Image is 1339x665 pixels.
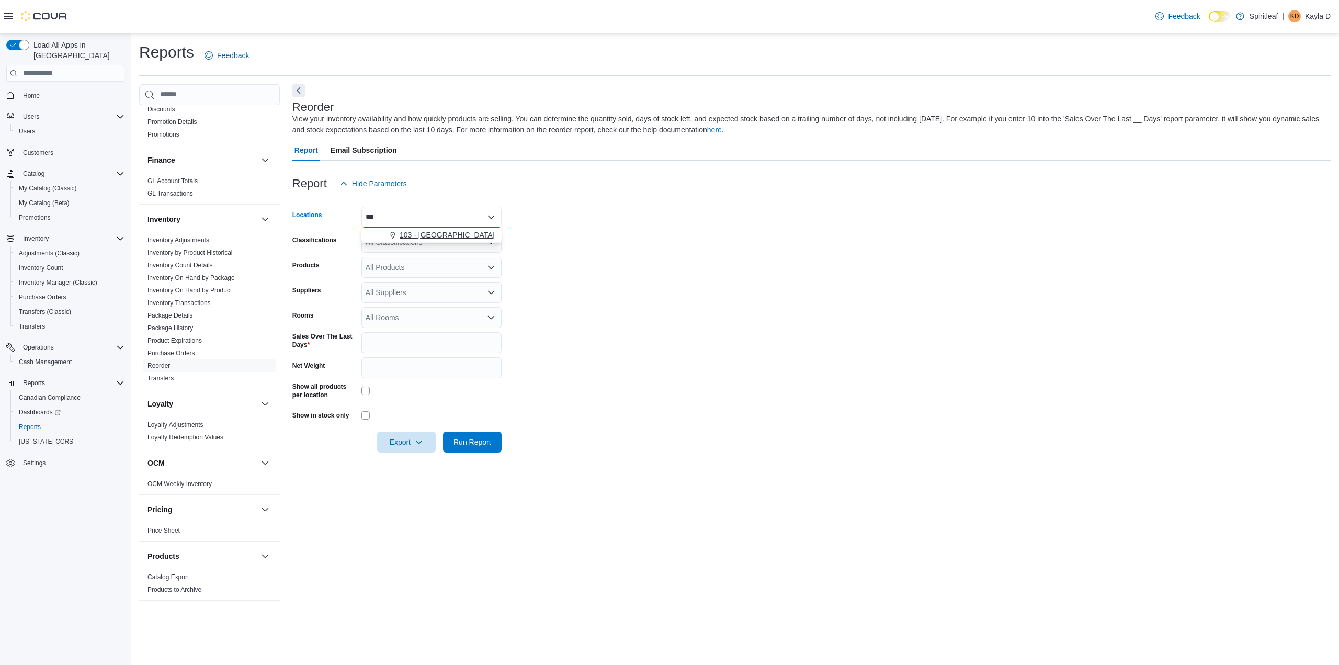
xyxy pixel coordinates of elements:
[147,130,179,139] span: Promotions
[361,228,502,243] div: Choose from the following options
[147,504,172,515] h3: Pricing
[487,288,495,297] button: Open list of options
[15,291,71,303] a: Purchase Orders
[15,306,75,318] a: Transfers (Classic)
[259,550,271,562] button: Products
[19,184,77,193] span: My Catalog (Classic)
[294,140,318,161] span: Report
[19,167,124,180] span: Catalog
[147,526,180,535] span: Price Sheet
[147,585,201,594] span: Products to Archive
[15,356,124,368] span: Cash Management
[147,311,193,320] span: Package Details
[292,177,327,190] h3: Report
[19,341,124,354] span: Operations
[19,232,53,245] button: Inventory
[147,106,175,113] a: Discounts
[147,214,180,224] h3: Inventory
[1282,10,1284,22] p: |
[453,437,491,447] span: Run Report
[1168,11,1200,21] span: Feedback
[23,379,45,387] span: Reports
[15,197,124,209] span: My Catalog (Beta)
[10,210,129,225] button: Promotions
[10,246,129,261] button: Adjustments (Classic)
[19,322,45,331] span: Transfers
[147,573,189,581] a: Catalog Export
[147,287,232,294] a: Inventory On Hand by Product
[19,393,81,402] span: Canadian Compliance
[1151,6,1204,27] a: Feedback
[147,375,174,382] a: Transfers
[2,145,129,160] button: Customers
[15,320,124,333] span: Transfers
[2,109,129,124] button: Users
[2,455,129,470] button: Settings
[19,89,44,102] a: Home
[147,527,180,534] a: Price Sheet
[19,127,35,136] span: Users
[443,432,502,453] button: Run Report
[147,551,179,561] h3: Products
[352,178,407,189] span: Hide Parameters
[139,175,280,204] div: Finance
[147,399,257,409] button: Loyalty
[147,299,211,307] a: Inventory Transactions
[15,406,124,419] span: Dashboards
[147,249,233,256] a: Inventory by Product Historical
[1290,10,1299,22] span: KD
[147,118,197,126] a: Promotion Details
[147,249,233,257] span: Inventory by Product Historical
[19,232,124,245] span: Inventory
[147,421,203,429] a: Loyalty Adjustments
[15,125,124,138] span: Users
[15,421,124,433] span: Reports
[23,234,49,243] span: Inventory
[147,480,212,488] a: OCM Weekly Inventory
[15,276,101,289] a: Inventory Manager (Classic)
[147,261,213,269] span: Inventory Count Details
[19,308,71,316] span: Transfers (Classic)
[10,124,129,139] button: Users
[292,101,334,114] h3: Reorder
[15,247,84,260] a: Adjustments (Classic)
[15,435,77,448] a: [US_STATE] CCRS
[335,173,411,194] button: Hide Parameters
[15,197,74,209] a: My Catalog (Beta)
[21,11,68,21] img: Cova
[15,182,81,195] a: My Catalog (Classic)
[19,377,124,389] span: Reports
[259,213,271,226] button: Inventory
[15,262,67,274] a: Inventory Count
[15,182,124,195] span: My Catalog (Classic)
[139,571,280,600] div: Products
[19,146,124,159] span: Customers
[23,92,40,100] span: Home
[10,181,129,196] button: My Catalog (Classic)
[1250,10,1278,22] p: Spiritleaf
[19,110,43,123] button: Users
[10,355,129,369] button: Cash Management
[147,399,173,409] h3: Loyalty
[487,263,495,272] button: Open list of options
[15,421,45,433] a: Reports
[292,84,305,97] button: Next
[19,213,51,222] span: Promotions
[15,247,124,260] span: Adjustments (Classic)
[6,84,124,498] nav: Complex example
[147,286,232,295] span: Inventory On Hand by Product
[292,411,349,420] label: Show in stock only
[15,391,124,404] span: Canadian Compliance
[19,110,124,123] span: Users
[10,196,129,210] button: My Catalog (Beta)
[292,261,320,269] label: Products
[15,125,39,138] a: Users
[23,112,39,121] span: Users
[23,149,53,157] span: Customers
[383,432,429,453] span: Export
[147,312,193,319] a: Package Details
[147,362,170,369] a: Reorder
[15,262,124,274] span: Inventory Count
[10,405,129,420] a: Dashboards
